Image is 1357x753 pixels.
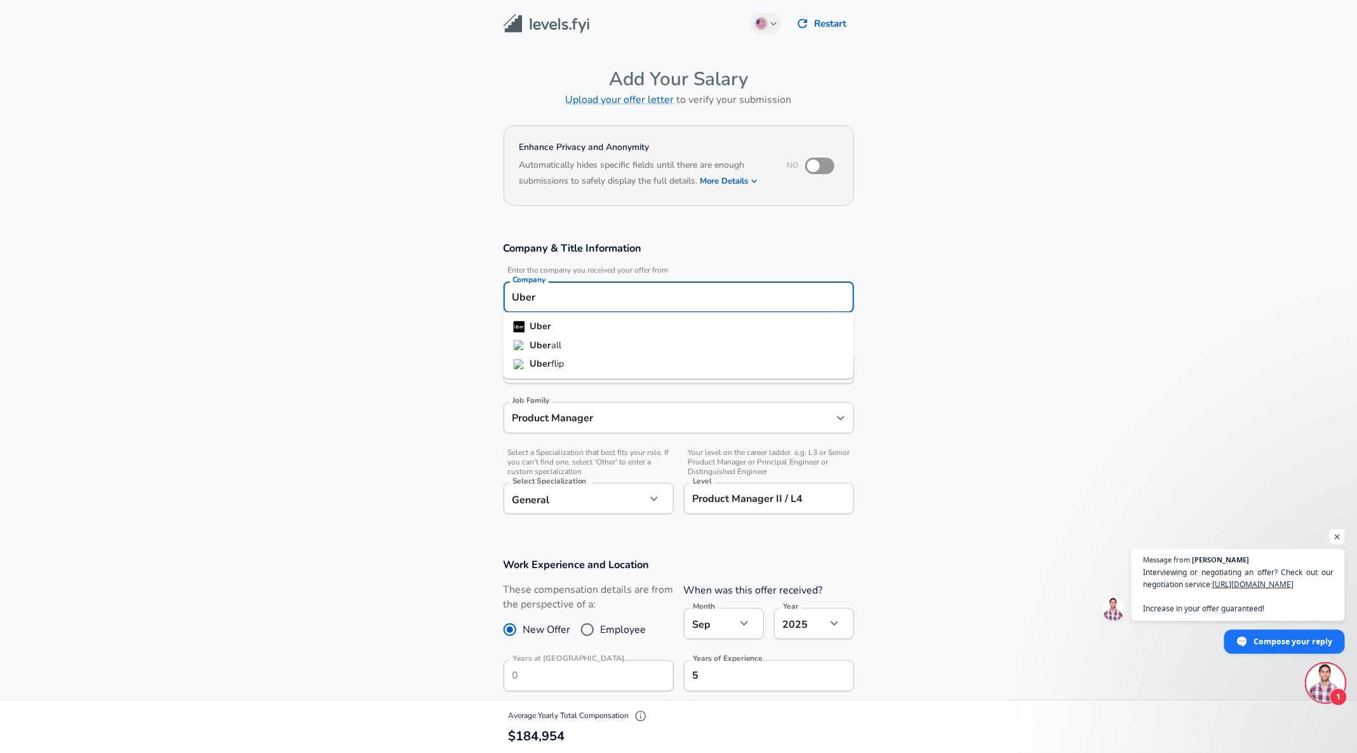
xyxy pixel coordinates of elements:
span: [PERSON_NAME] [1192,556,1249,563]
input: Software Engineer [509,408,829,428]
div: General [504,483,646,514]
span: Interviewing or negotiating an offer? Check out our negotiation service: Increase in your offer g... [1143,566,1334,614]
span: Employee [601,622,646,637]
img: uberflip.com [514,359,525,369]
strong: Uber [530,339,552,351]
button: More Details [700,172,759,190]
label: When was this offer received? [684,583,823,597]
button: Explain Total Compensation [631,707,650,726]
h4: Add Your Salary [504,67,854,91]
h3: Company & Title Information [504,241,854,255]
span: $ [509,728,516,745]
span: 184,954 [516,728,565,745]
span: No [787,160,799,170]
img: uberall.com [514,341,525,351]
h4: Enhance Privacy and Anonymity [519,141,770,154]
label: Year [783,602,799,610]
strong: Uber [530,320,552,332]
label: These compensation details are from the perspective of a: [504,583,674,612]
img: uberlogo.png [514,321,525,332]
div: Open chat [1307,664,1345,702]
span: New Offer [523,622,571,637]
label: Company [512,276,545,283]
input: 0 [504,660,646,691]
label: Years at [GEOGRAPHIC_DATA] [512,655,625,662]
input: L3 [690,489,848,508]
span: flip [552,357,565,370]
span: Compose your reply [1253,630,1332,653]
span: all [552,339,562,351]
label: Level [693,477,712,485]
strong: Uber [530,357,552,370]
h3: Work Experience and Location [504,557,854,572]
img: Levels.fyi [504,14,589,34]
h6: to verify your submission [504,91,854,109]
span: Select a Specialization that best fits your role. If you can't find one, select 'Other' to enter ... [504,448,674,477]
div: 2025 [774,608,826,639]
span: 1 [1330,688,1347,706]
span: Your level on the career ladder. e.g. L3 or Senior Product Manager or Principal Engineer or Disti... [684,448,854,477]
button: Restart [791,10,854,37]
label: Month [693,602,715,610]
input: Google [509,287,848,307]
button: English (US) [751,13,781,34]
button: Open [832,409,850,427]
span: Average Yearly Total Compensation [509,710,650,721]
span: Enter the company you received your offer from [504,266,854,275]
input: 7 [684,660,826,691]
label: Select Specialization [512,477,586,485]
label: Years of Experience [693,655,763,662]
h6: Automatically hides specific fields until there are enough submissions to safely display the full... [519,158,770,190]
span: Message from [1143,556,1190,563]
img: English (US) [756,18,766,29]
label: Job Family [512,397,550,404]
a: Upload your offer letter [566,93,674,107]
div: Sep [684,608,736,639]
